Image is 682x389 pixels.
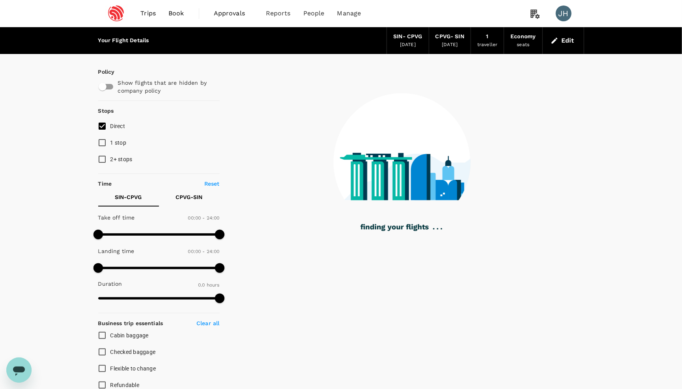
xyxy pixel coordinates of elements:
div: [DATE] [442,41,458,49]
span: Approvals [214,9,253,18]
div: Your Flight Details [98,36,149,45]
span: 0.0 hours [198,282,219,288]
p: Time [98,180,112,188]
img: Espressif Systems Singapore Pte Ltd [98,5,135,22]
button: Edit [549,34,577,47]
iframe: Button to launch messaging window [6,357,32,383]
strong: Stops [98,108,114,114]
span: 00:00 - 24:00 [188,249,220,254]
div: Economy [510,32,536,41]
p: Landing time [98,247,135,255]
div: SIN - CPVG [393,32,422,41]
div: JH [556,6,572,21]
g: finding your flights [361,224,429,231]
span: 1 stop [110,140,127,146]
span: Refundable [110,382,140,388]
g: . [433,228,435,229]
div: CPVG - SIN [435,32,464,41]
span: Manage [337,9,361,18]
g: . [437,228,438,229]
p: CPVG - SIN [176,193,203,201]
g: . [441,228,442,229]
p: Take off time [98,214,135,221]
span: Trips [140,9,156,18]
p: Show flights that are hidden by company policy [118,79,214,95]
span: Reports [266,9,291,18]
p: Clear all [196,319,219,327]
p: SIN - CPVG [115,193,142,201]
p: Policy [98,68,105,76]
span: 2+ stops [110,156,133,162]
p: Reset [204,180,220,188]
span: 00:00 - 24:00 [188,215,220,221]
strong: Business trip essentials [98,320,163,326]
span: People [303,9,325,18]
p: Duration [98,280,122,288]
span: Direct [110,123,125,129]
div: seats [517,41,530,49]
div: [DATE] [400,41,416,49]
span: Flexible to change [110,365,156,372]
span: Book [168,9,184,18]
div: 1 [486,32,489,41]
span: Checked baggage [110,349,156,355]
span: Cabin baggage [110,332,149,339]
div: traveller [477,41,497,49]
